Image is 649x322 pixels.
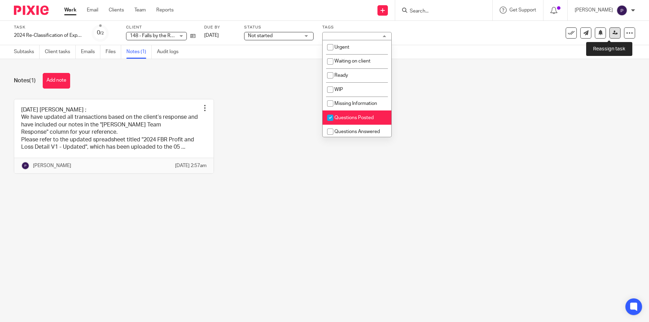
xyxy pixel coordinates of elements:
[334,59,371,64] span: Waiting on client
[29,78,36,83] span: (1)
[175,162,207,169] p: [DATE] 2:57am
[64,7,76,14] a: Work
[334,101,377,106] span: Missing Information
[157,45,184,59] a: Audit logs
[43,73,70,89] button: Add note
[334,129,380,134] span: Questions Answered
[334,73,348,78] span: Ready
[616,5,627,16] img: svg%3E
[126,45,152,59] a: Notes (1)
[575,7,613,14] p: [PERSON_NAME]
[244,25,314,30] label: Status
[14,77,36,84] h1: Notes
[334,45,349,50] span: Urgent
[21,162,30,170] img: svg%3E
[509,8,536,13] span: Get Support
[322,25,392,30] label: Tags
[126,25,195,30] label: Client
[33,162,71,169] p: [PERSON_NAME]
[106,45,121,59] a: Files
[100,31,104,35] small: /2
[14,6,49,15] img: Pixie
[334,115,374,120] span: Questions Posted
[409,8,472,15] input: Search
[87,7,98,14] a: Email
[130,33,188,38] span: 148 - Falls by the River LLC
[334,87,343,92] span: WIP
[97,29,104,37] div: 0
[45,45,76,59] a: Client tasks
[109,7,124,14] a: Clients
[14,25,83,30] label: Task
[134,7,146,14] a: Team
[156,7,174,14] a: Reports
[248,33,273,38] span: Not started
[14,32,83,39] div: 2024 Re-Classification of Expenses
[81,45,100,59] a: Emails
[204,33,219,38] span: [DATE]
[14,45,40,59] a: Subtasks
[204,25,235,30] label: Due by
